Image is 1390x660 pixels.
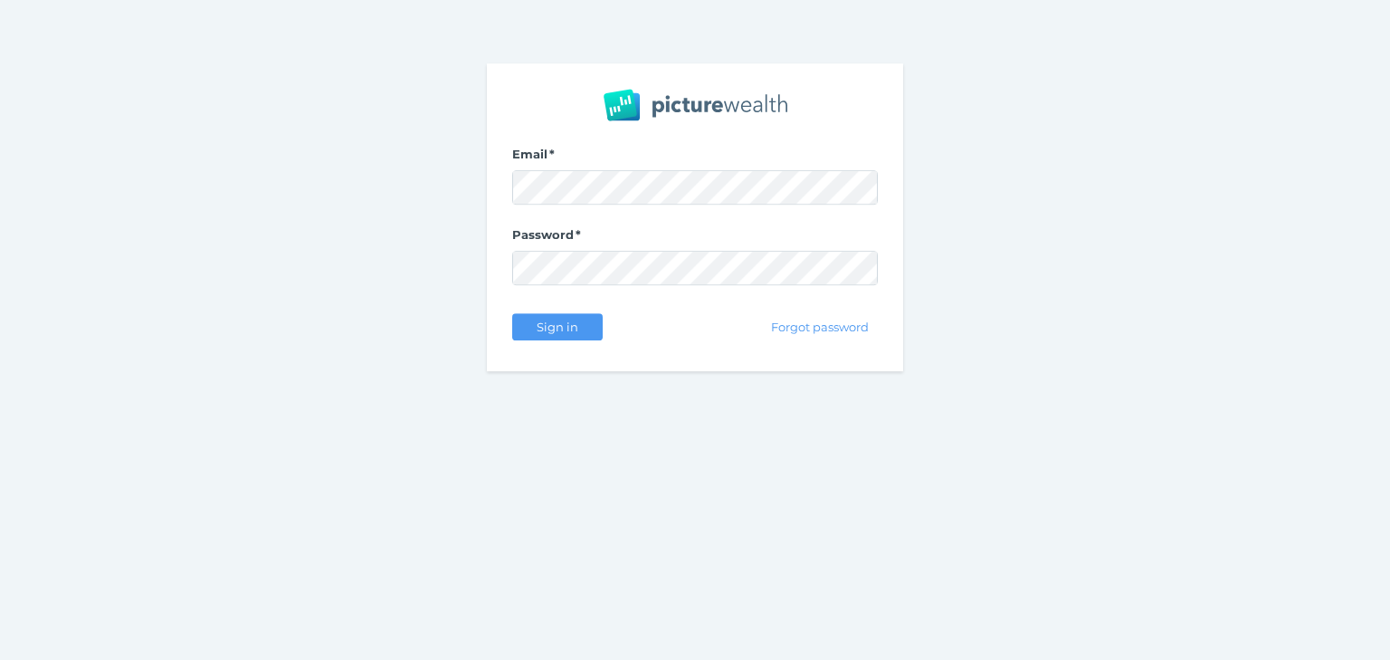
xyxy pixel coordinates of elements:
span: Sign in [528,320,586,334]
label: Email [512,147,878,170]
button: Forgot password [763,313,878,340]
label: Password [512,227,878,251]
button: Sign in [512,313,603,340]
img: PW [604,89,787,121]
span: Forgot password [764,320,877,334]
